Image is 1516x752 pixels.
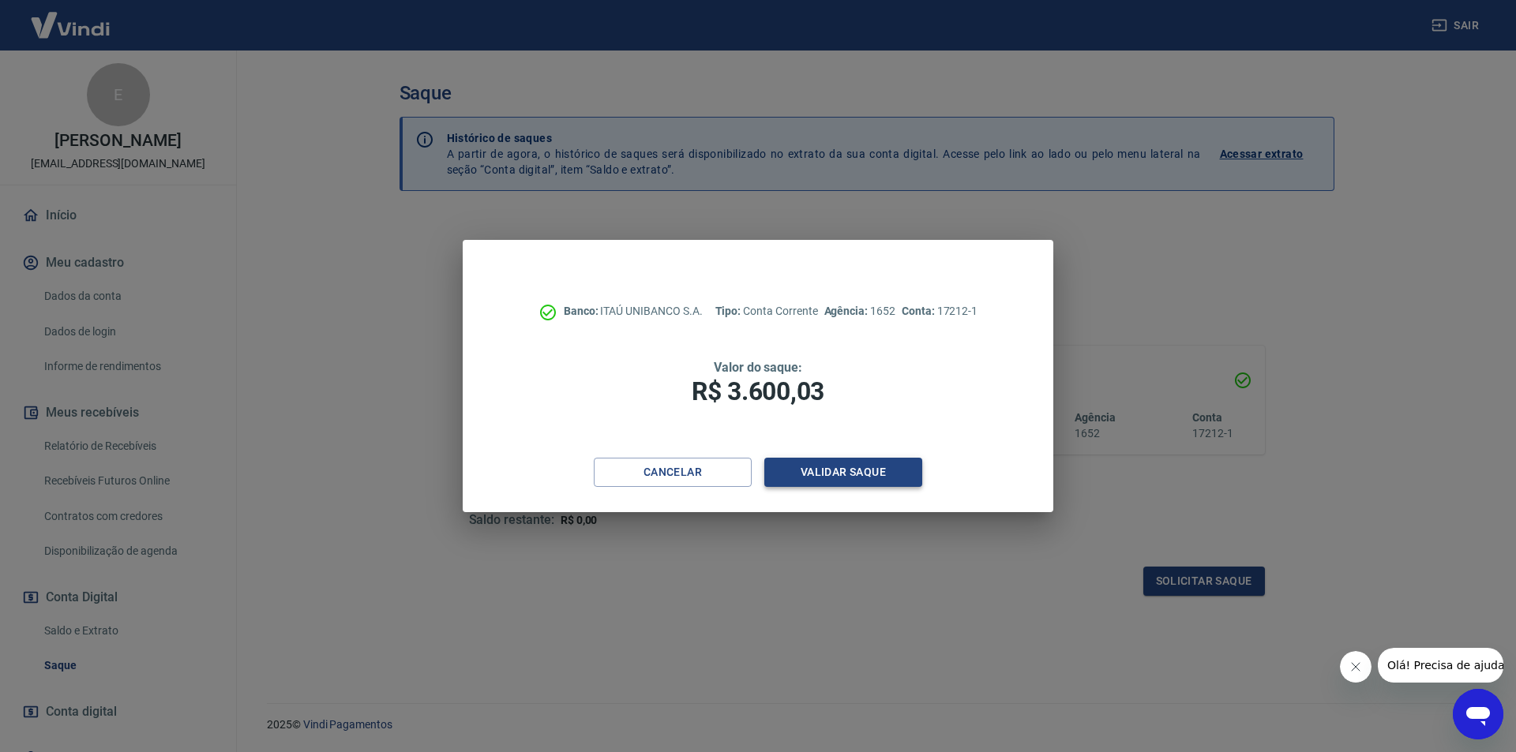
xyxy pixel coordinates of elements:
[714,360,802,375] span: Valor do saque:
[1378,648,1503,683] iframe: Mensagem da empresa
[715,305,744,317] span: Tipo:
[824,303,895,320] p: 1652
[902,303,978,320] p: 17212-1
[9,11,133,24] span: Olá! Precisa de ajuda?
[902,305,937,317] span: Conta:
[715,303,818,320] p: Conta Corrente
[764,458,922,487] button: Validar saque
[692,376,824,406] span: R$ 3.600,03
[564,305,601,317] span: Banco:
[1453,689,1503,739] iframe: Botão para abrir a janela de mensagens
[564,303,703,320] p: ITAÚ UNIBANCO S.A.
[824,305,871,317] span: Agência:
[1340,651,1372,683] iframe: Fechar mensagem
[594,458,752,487] button: Cancelar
